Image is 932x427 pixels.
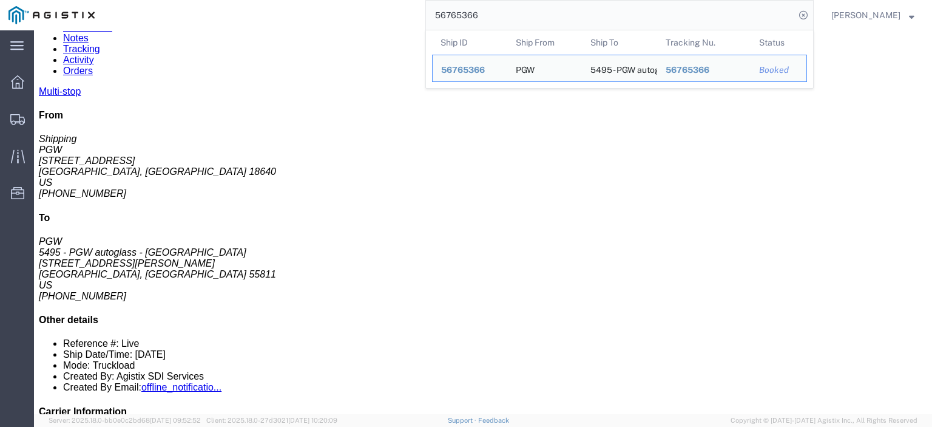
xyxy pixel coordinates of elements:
[516,55,535,81] div: PGW
[150,417,201,424] span: [DATE] 09:52:52
[441,65,485,75] span: 56765366
[8,6,95,24] img: logo
[432,30,507,55] th: Ship ID
[206,417,337,424] span: Client: 2025.18.0-27d3021
[432,30,813,88] table: Search Results
[831,8,915,22] button: [PERSON_NAME]
[478,417,509,424] a: Feedback
[426,1,795,30] input: Search for shipment number, reference number
[731,415,917,426] span: Copyright © [DATE]-[DATE] Agistix Inc., All Rights Reserved
[666,64,743,77] div: 56765366
[582,30,657,55] th: Ship To
[507,30,582,55] th: Ship From
[441,64,499,77] div: 56765366
[666,65,709,75] span: 56765366
[831,9,900,22] span: Jesse Jordan
[657,30,751,55] th: Tracking Nu.
[448,417,478,424] a: Support
[590,55,649,81] div: 5495 - PGW autoglass - Duluth
[49,417,201,424] span: Server: 2025.18.0-bb0e0c2bd68
[288,417,337,424] span: [DATE] 10:20:09
[34,30,932,414] iframe: FS Legacy Container
[751,30,807,55] th: Status
[759,64,798,77] div: Booked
